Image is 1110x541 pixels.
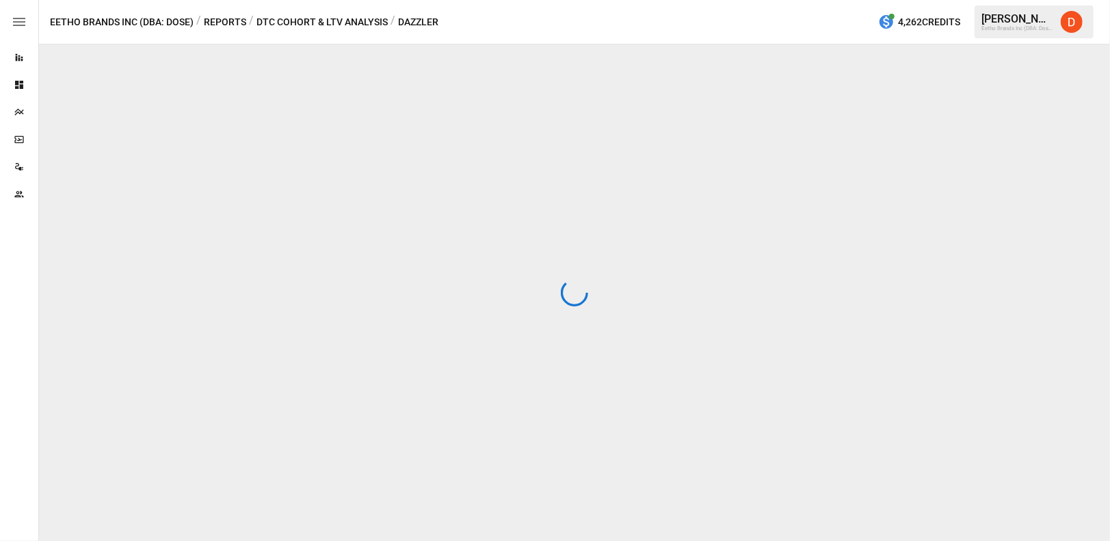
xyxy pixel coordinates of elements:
button: 4,262Credits [873,10,966,35]
div: / [196,14,201,31]
button: Daley Meistrell [1053,3,1091,41]
button: DTC Cohort & LTV Analysis [256,14,388,31]
button: Eetho Brands Inc (DBA: Dose) [50,14,194,31]
img: Daley Meistrell [1061,11,1083,33]
div: [PERSON_NAME] [981,12,1053,25]
button: Reports [204,14,246,31]
div: Eetho Brands Inc (DBA: Dose) [981,25,1053,31]
div: / [391,14,395,31]
div: / [249,14,254,31]
span: 4,262 Credits [898,14,960,31]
